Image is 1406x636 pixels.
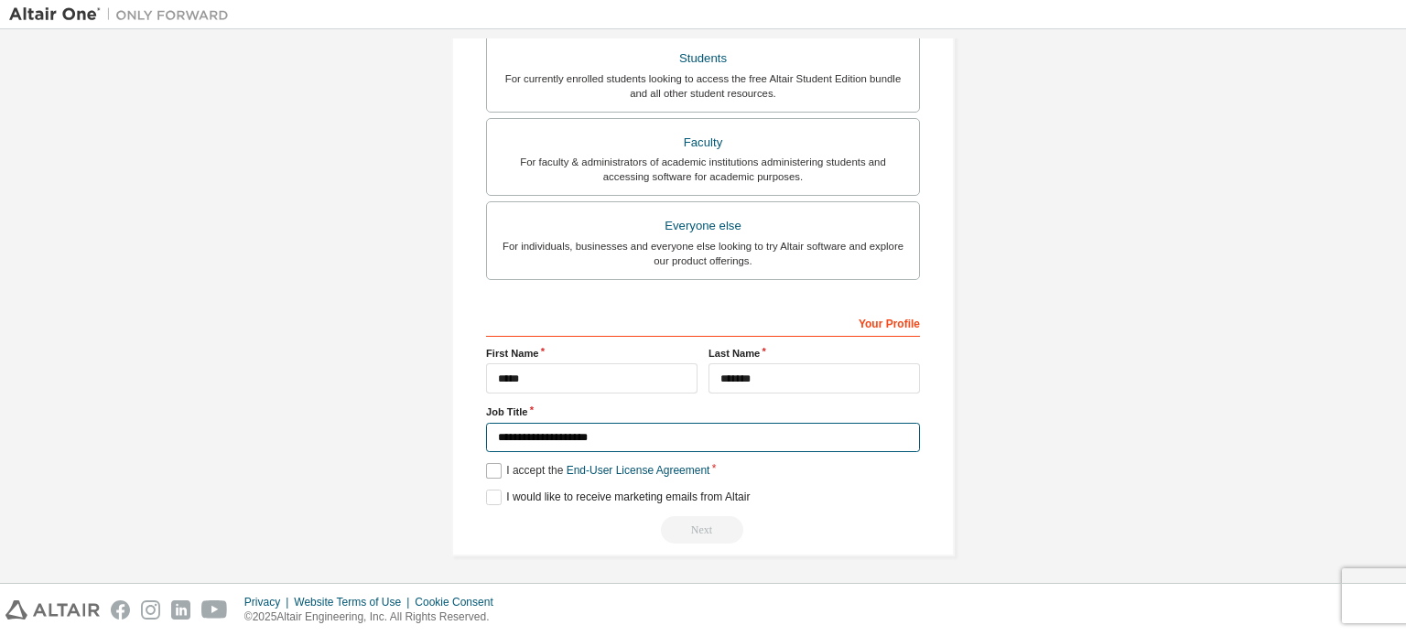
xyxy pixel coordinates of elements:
[498,155,908,184] div: For faculty & administrators of academic institutions administering students and accessing softwa...
[201,600,228,620] img: youtube.svg
[9,5,238,24] img: Altair One
[498,130,908,156] div: Faculty
[486,346,698,361] label: First Name
[294,595,415,609] div: Website Terms of Use
[486,463,709,479] label: I accept the
[244,609,504,625] p: © 2025 Altair Engineering, Inc. All Rights Reserved.
[171,600,190,620] img: linkedin.svg
[141,600,160,620] img: instagram.svg
[244,595,294,609] div: Privacy
[498,213,908,239] div: Everyone else
[708,346,920,361] label: Last Name
[415,595,503,609] div: Cookie Consent
[486,404,920,419] label: Job Title
[567,464,710,477] a: End-User License Agreement
[486,490,750,505] label: I would like to receive marketing emails from Altair
[111,600,130,620] img: facebook.svg
[486,307,920,337] div: Your Profile
[5,600,100,620] img: altair_logo.svg
[498,46,908,71] div: Students
[486,516,920,544] div: Read and acccept EULA to continue
[498,71,908,101] div: For currently enrolled students looking to access the free Altair Student Edition bundle and all ...
[498,239,908,268] div: For individuals, businesses and everyone else looking to try Altair software and explore our prod...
